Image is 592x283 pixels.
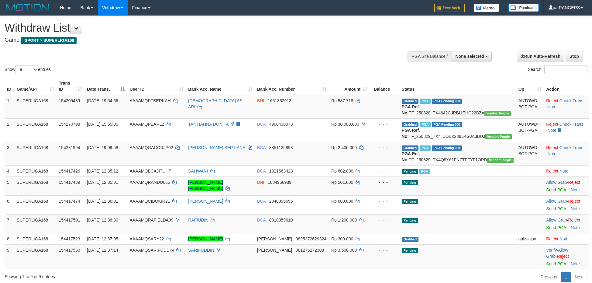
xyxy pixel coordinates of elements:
span: AAAAMQBCAJITU [129,169,165,173]
a: [DEMOGRAPHIC_DATA] AS ARI [188,98,242,109]
a: Send PGA [546,206,566,211]
span: Copy 8010359610 to clipboard [269,218,293,222]
th: Bank Acc. Number: activate to sort column ascending [255,78,329,95]
a: RAFIUDIN [188,218,208,222]
span: Copy 4900430073 to clipboard [269,122,293,127]
a: Check Trans [559,98,583,103]
td: TF_250829_TX4Q9Y61FNZTFFYF1OPD [399,142,516,165]
td: · [544,165,589,176]
span: Vendor URL: https://trx4.1velocity.biz [487,158,513,163]
label: Show entries [5,65,51,74]
th: Amount: activate to sort column ascending [329,78,370,95]
a: Note [571,261,580,266]
a: Previous [537,272,561,282]
a: Note [571,206,580,211]
b: PGA Ref. No: [402,104,420,115]
td: 4 [5,165,14,176]
td: SUPERLIGA168 [14,233,57,244]
span: · [546,248,568,259]
a: TANTIANNA DONITA [188,122,229,127]
span: Pending [402,248,418,253]
span: Copy 1651852913 to clipboard [268,98,291,103]
th: Op: activate to sort column ascending [516,78,544,95]
td: · [544,195,589,214]
a: [PERSON_NAME] [PERSON_NAME] [188,180,223,191]
a: Note [571,225,580,230]
span: BCA [257,199,266,204]
a: Verify [546,248,557,253]
span: [PERSON_NAME] [257,248,292,253]
span: ISPORT > SUPERLIGA168 [21,37,77,44]
a: Reject [546,145,558,150]
span: BCA [257,169,266,173]
a: [PERSON_NAME] [188,199,223,204]
span: PGA Pending [432,145,462,151]
span: Marked by aafsoycanthlai [419,169,430,174]
img: Button%20Memo.svg [474,4,499,12]
img: Feedback.jpg [434,4,465,12]
th: Balance [370,78,399,95]
label: Search: [528,65,587,74]
td: 3 [5,142,14,165]
td: · [544,233,589,244]
div: - - - [372,121,397,127]
img: panduan.png [508,4,539,12]
a: Note [559,236,569,241]
span: · [546,180,568,185]
td: · [544,176,589,195]
span: BCA [257,122,266,127]
span: AAAAMQRAFIELDA99 [129,218,173,222]
a: Allow Grab [546,248,568,259]
div: - - - [372,145,397,151]
a: [PERSON_NAME] SEPTIANA [188,145,245,150]
a: Allow Grab [546,180,567,185]
span: 154417530 [59,248,80,253]
span: 154417426 [59,169,80,173]
td: 8 [5,233,14,244]
a: Reject [546,169,558,173]
span: Grabbed [402,99,419,104]
a: Send PGA [546,261,566,266]
span: Rp 2.400.000 [331,145,357,150]
span: Rp 300.000 [331,236,353,241]
a: Check Trans [559,122,583,127]
span: [DATE] 12:35:31 [87,180,118,185]
button: None selected [452,51,492,61]
span: Grabbed [402,145,419,151]
span: BNI [257,98,264,103]
a: Send PGA [546,225,566,230]
span: Grabbed [402,237,419,242]
td: 1 [5,95,14,119]
td: SUPERLIGA168 [14,95,57,119]
td: 9 [5,244,14,269]
div: - - - [372,198,397,204]
span: [DATE] 19:54:56 [87,98,118,103]
div: - - - [372,168,397,174]
td: 6 [5,195,14,214]
a: SAHWANI [188,169,208,173]
span: AAAAMQPEARL2 [129,122,164,127]
span: 154270798 [59,122,80,127]
th: Trans ID: activate to sort column ascending [57,78,85,95]
td: AUTOWD-BOT-PGA [516,118,544,142]
span: [DATE] 19:09:58 [87,145,118,150]
span: [PERSON_NAME] [257,236,292,241]
h4: Game: [5,37,389,43]
td: SUPERLIGA168 [14,142,57,165]
a: Check Trans [559,145,583,150]
span: AAAAMQCIBOKIR21 [129,199,170,204]
th: Date Trans.: activate to sort column descending [84,78,127,95]
a: 1 [561,272,571,282]
span: PGA Pending [432,99,462,104]
span: 154417474 [59,199,80,204]
th: Status [399,78,516,95]
td: aafisinjay [516,233,544,244]
span: Rp 602.000 [331,169,353,173]
a: Reject [568,180,580,185]
span: Rp 1.200.000 [331,218,357,222]
td: · · [544,95,589,119]
a: Run Auto-Refresh [517,51,564,61]
th: Game/API: activate to sort column ascending [14,78,57,95]
span: AAAAMQRANDU666 [129,180,170,185]
a: Reject [568,218,580,222]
